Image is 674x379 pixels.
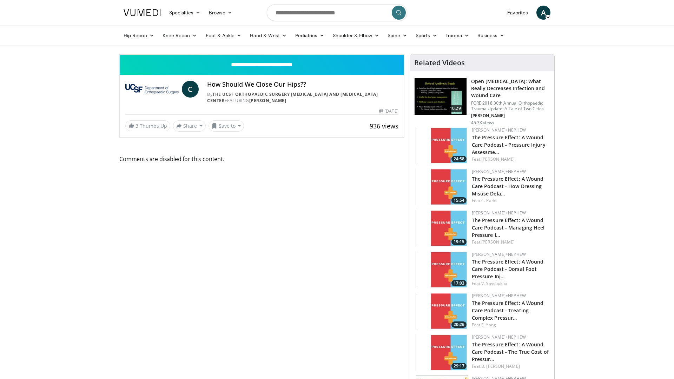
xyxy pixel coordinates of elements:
a: The Pressure Effect: A Wound Care Podcast - The True Cost of Pressur… [472,341,549,363]
p: FORE 2018 30th Annual Orthopaedic Trauma Update: A Tale of Two Cities [471,100,550,112]
a: Pediatrics [291,28,329,42]
div: By FEATURING [207,91,398,104]
img: 5dccabbb-5219-43eb-ba82-333b4a767645.150x105_q85_crop-smart_upscale.jpg [416,293,468,330]
h3: Open [MEDICAL_DATA]: What Really Decreases Infection and Wound Care [471,78,550,99]
p: [PERSON_NAME] [471,113,550,119]
a: Foot & Ankle [201,28,246,42]
img: 61e02083-5525-4adc-9284-c4ef5d0bd3c4.150x105_q85_crop-smart_upscale.jpg [416,168,468,205]
img: The UCSF Orthopaedic Surgery Arthritis and Joint Replacement Center [125,81,179,98]
a: C. Parks [481,198,497,204]
a: B. [PERSON_NAME] [481,363,520,369]
img: bce944ac-c964-4110-a3bf-6462e96f2fa7.150x105_q85_crop-smart_upscale.jpg [416,334,468,371]
div: Feat. [472,198,549,204]
a: The Pressure Effect: A Wound Care Podcast - Pressure Injury Assessme… [472,134,546,155]
a: A [536,6,550,20]
a: Hand & Wrist [246,28,291,42]
a: The Pressure Effect: A Wound Care Podcast - Dorsal Foot Pressure Inj… [472,258,544,280]
a: [PERSON_NAME] [249,98,286,104]
a: Trauma [441,28,473,42]
a: [PERSON_NAME]+Nephew [472,210,526,216]
a: Hip Recon [119,28,158,42]
div: Feat. [472,322,549,328]
div: Feat. [472,280,549,287]
img: 2a658e12-bd38-46e9-9f21-8239cc81ed40.150x105_q85_crop-smart_upscale.jpg [416,127,468,164]
a: Knee Recon [158,28,201,42]
a: 19:15 [416,210,468,247]
a: Business [473,28,509,42]
a: 17:03 [416,251,468,288]
span: 17:03 [451,280,467,286]
a: E. Yang [481,322,496,328]
a: Sports [411,28,442,42]
a: Shoulder & Elbow [329,28,383,42]
a: The Pressure Effect: A Wound Care Podcast - Treating Complex Pressur… [472,300,544,321]
a: 10:29 Open [MEDICAL_DATA]: What Really Decreases Infection and Wound Care FORE 2018 30th Annual O... [414,78,550,126]
a: Spine [383,28,411,42]
a: 24:58 [416,127,468,164]
img: ded7be61-cdd8-40fc-98a3-de551fea390e.150x105_q85_crop-smart_upscale.jpg [415,78,467,115]
a: C [182,81,199,98]
a: [PERSON_NAME] [481,156,515,162]
a: The UCSF Orthopaedic Surgery [MEDICAL_DATA] and [MEDICAL_DATA] Center [207,91,378,104]
a: 20:26 [416,293,468,330]
span: 19:15 [451,239,467,245]
img: VuMedi Logo [124,9,161,16]
a: [PERSON_NAME]+Nephew [472,293,526,299]
span: 24:58 [451,156,467,162]
span: Comments are disabled for this content. [119,154,404,164]
div: Feat. [472,239,549,245]
a: 3 Thumbs Up [125,120,170,131]
a: The Pressure Effect: A Wound Care Podcast - How Dressing Misuse Dela… [472,175,544,197]
p: 45.3K views [471,120,494,126]
a: Browse [205,6,237,20]
a: [PERSON_NAME]+Nephew [472,251,526,257]
div: Feat. [472,363,549,370]
a: 15:54 [416,168,468,205]
a: Specialties [165,6,205,20]
div: Feat. [472,156,549,162]
button: Share [173,120,206,132]
span: 936 views [370,122,398,130]
a: 29:17 [416,334,468,371]
h4: How Should We Close Our Hips?? [207,81,398,88]
a: Favorites [503,6,532,20]
a: V. Saysoukha [481,280,507,286]
a: [PERSON_NAME] [481,239,515,245]
a: The Pressure Effect: A Wound Care Podcast - Managing Heel Pressure I… [472,217,545,238]
input: Search topics, interventions [267,4,407,21]
h4: Related Videos [414,59,465,67]
img: 60a7b2e5-50df-40c4-868a-521487974819.150x105_q85_crop-smart_upscale.jpg [416,210,468,247]
span: 10:29 [447,105,464,112]
span: 3 [136,122,138,129]
a: [PERSON_NAME]+Nephew [472,168,526,174]
div: [DATE] [379,108,398,114]
span: 20:26 [451,321,467,328]
span: 29:17 [451,363,467,369]
button: Save to [209,120,244,132]
span: 15:54 [451,197,467,204]
a: [PERSON_NAME]+Nephew [472,334,526,340]
img: d68379d8-97de-484f-9076-f39c80eee8eb.150x105_q85_crop-smart_upscale.jpg [416,251,468,288]
video-js: Video Player [120,54,404,55]
a: [PERSON_NAME]+Nephew [472,127,526,133]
